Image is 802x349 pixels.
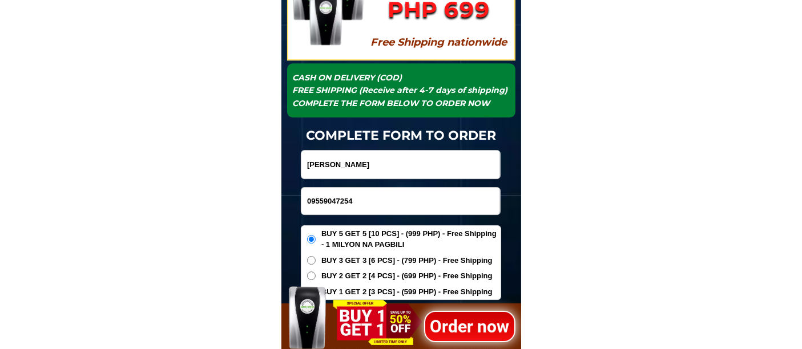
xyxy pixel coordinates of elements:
input: BUY 3 GET 3 [6 PCS] - (799 PHP) - Free Shipping [307,256,316,265]
span: BUY 2 GET 2 [4 PCS] - (699 PHP) - Free Shipping [321,270,493,282]
input: Input full_name [301,151,500,178]
input: Input phone_number [301,188,500,214]
h1: Free Shipping nationwide [364,35,514,50]
input: BUY 5 GET 5 [10 PCS] - (999 PHP) - Free Shipping - 1 MILYON NA PAGBILI [307,235,316,244]
h1: CASH ON DELIVERY (COD) FREE SHIPPING (Receive after 4-7 days of shipping) COMPLETE THE FORM BELOW... [293,71,510,109]
input: BUY 2 GET 2 [4 PCS] - (699 PHP) - Free Shipping [307,271,316,280]
span: BUY 5 GET 5 [10 PCS] - (999 PHP) - Free Shipping - 1 MILYON NA PAGBILI [321,228,501,250]
span: BUY 3 GET 3 [6 PCS] - (799 PHP) - Free Shipping [321,255,493,266]
h1: Order now [424,313,515,339]
h1: COMPLETE FORM TO ORDER [281,126,521,145]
